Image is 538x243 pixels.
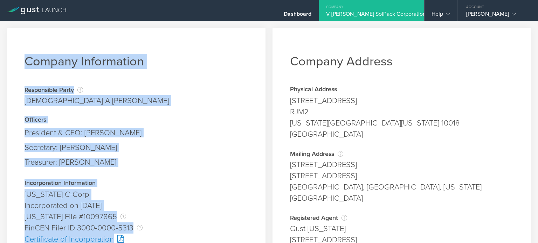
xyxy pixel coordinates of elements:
div: [GEOGRAPHIC_DATA], [GEOGRAPHIC_DATA], [US_STATE][GEOGRAPHIC_DATA] [290,181,513,204]
div: Mailing Address [290,150,513,157]
div: Incorporation Information [25,180,248,187]
h1: Company Information [25,54,248,69]
div: [DEMOGRAPHIC_DATA] A [PERSON_NAME] [25,95,169,106]
div: [STREET_ADDRESS] [290,159,513,170]
div: Physical Address [290,86,513,93]
div: Help [432,10,450,21]
h1: Company Address [290,54,513,69]
div: Registered Agent [290,214,513,221]
div: Dashboard [284,10,312,21]
div: [STREET_ADDRESS] [290,95,513,106]
div: Officers [25,117,248,124]
div: [GEOGRAPHIC_DATA] [290,129,513,140]
div: FinCEN Filer ID 3000-0000-5313 [25,222,248,234]
div: Incorporated on [DATE] [25,200,248,211]
div: RJM2 [290,106,513,117]
iframe: Chat Widget [503,209,538,243]
div: Gust [US_STATE] [290,223,513,234]
div: President & CEO: [PERSON_NAME] [25,126,248,140]
div: Secretary: [PERSON_NAME] [25,140,248,155]
div: Treasurer: [PERSON_NAME] [25,155,248,170]
div: [US_STATE][GEOGRAPHIC_DATA][US_STATE] 10018 [290,117,513,129]
div: [PERSON_NAME] [466,10,526,21]
div: Responsible Party [25,86,169,93]
div: [US_STATE] C-Corp [25,189,248,200]
div: [STREET_ADDRESS] [290,170,513,181]
div: [US_STATE] File #10097865 [25,211,248,222]
div: V [PERSON_NAME] SolPack Corporation [326,10,417,21]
